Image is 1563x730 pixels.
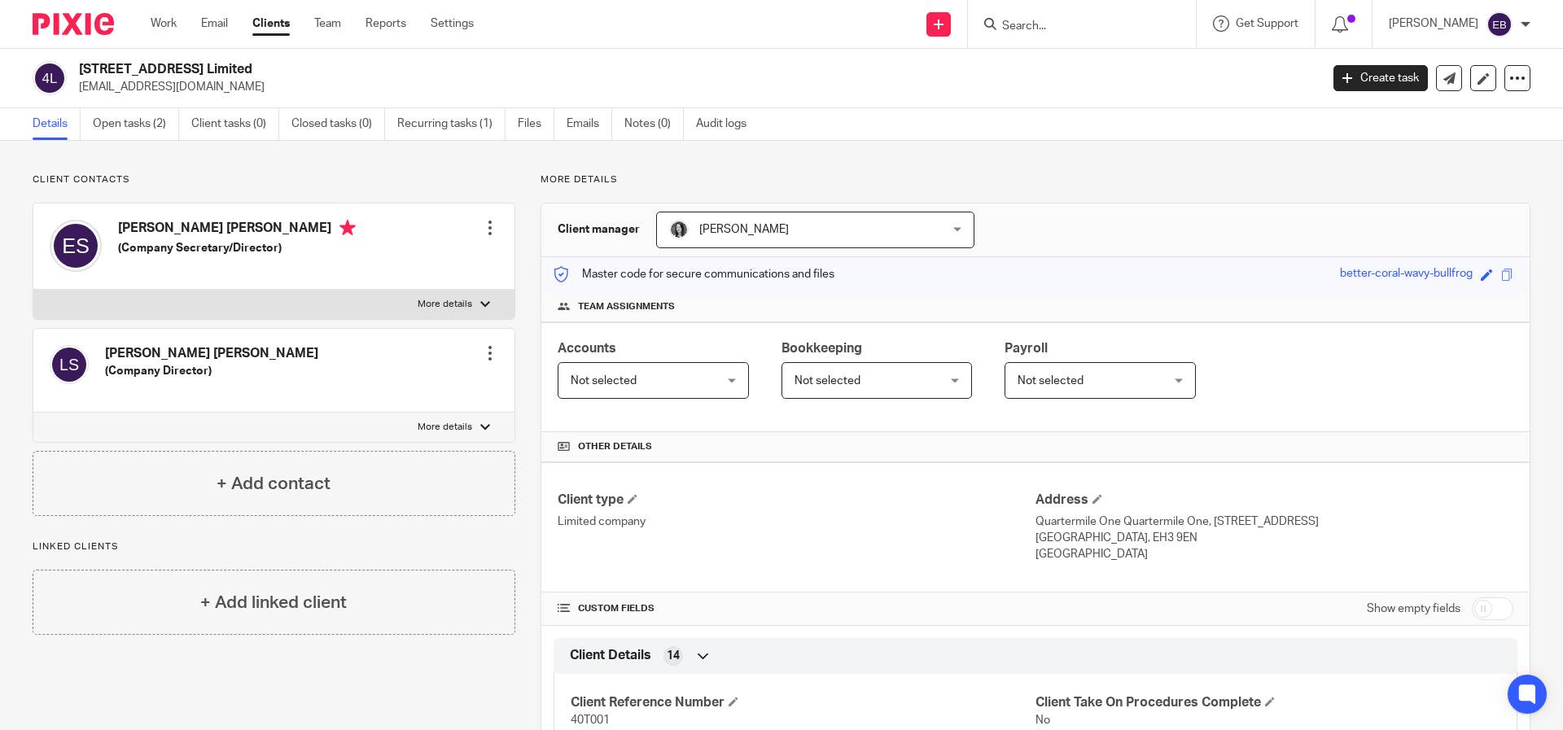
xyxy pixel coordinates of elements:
[699,224,789,235] span: [PERSON_NAME]
[314,15,341,32] a: Team
[33,61,67,95] img: svg%3E
[518,108,554,140] a: Files
[79,79,1309,95] p: [EMAIL_ADDRESS][DOMAIN_NAME]
[567,108,612,140] a: Emails
[1035,530,1513,546] p: [GEOGRAPHIC_DATA], EH3 9EN
[339,220,356,236] i: Primary
[781,342,862,355] span: Bookkeeping
[1035,694,1500,711] h4: Client Take On Procedures Complete
[418,421,472,434] p: More details
[696,108,759,140] a: Audit logs
[1035,492,1513,509] h4: Address
[1367,601,1460,617] label: Show empty fields
[93,108,179,140] a: Open tasks (2)
[33,13,114,35] img: Pixie
[50,345,89,384] img: svg%3E
[669,220,689,239] img: brodie%203%20small.jpg
[200,590,347,615] h4: + Add linked client
[201,15,228,32] a: Email
[291,108,385,140] a: Closed tasks (0)
[578,300,675,313] span: Team assignments
[105,345,318,362] h4: [PERSON_NAME] [PERSON_NAME]
[571,694,1035,711] h4: Client Reference Number
[79,61,1063,78] h2: [STREET_ADDRESS] Limited
[1486,11,1513,37] img: svg%3E
[558,221,640,238] h3: Client manager
[151,15,177,32] a: Work
[118,240,356,256] h5: (Company Secretary/Director)
[624,108,684,140] a: Notes (0)
[1035,514,1513,530] p: Quartermile One Quartermile One, [STREET_ADDRESS]
[217,471,331,496] h4: + Add contact
[570,647,651,664] span: Client Details
[1340,265,1473,284] div: better-coral-wavy-bullfrog
[571,715,610,726] span: 40T001
[795,375,860,387] span: Not selected
[1236,18,1298,29] span: Get Support
[191,108,279,140] a: Client tasks (0)
[1000,20,1147,34] input: Search
[578,440,652,453] span: Other details
[541,173,1530,186] p: More details
[1035,546,1513,562] p: [GEOGRAPHIC_DATA]
[366,15,406,32] a: Reports
[558,342,616,355] span: Accounts
[1035,715,1050,726] span: No
[418,298,472,311] p: More details
[118,220,356,240] h4: [PERSON_NAME] [PERSON_NAME]
[1018,375,1084,387] span: Not selected
[1333,65,1428,91] a: Create task
[558,492,1035,509] h4: Client type
[558,514,1035,530] p: Limited company
[33,173,515,186] p: Client contacts
[667,648,680,664] span: 14
[431,15,474,32] a: Settings
[33,108,81,140] a: Details
[571,375,637,387] span: Not selected
[1389,15,1478,32] p: [PERSON_NAME]
[105,363,318,379] h5: (Company Director)
[554,266,834,282] p: Master code for secure communications and files
[33,540,515,553] p: Linked clients
[1005,342,1048,355] span: Payroll
[558,602,1035,615] h4: CUSTOM FIELDS
[397,108,506,140] a: Recurring tasks (1)
[252,15,290,32] a: Clients
[50,220,102,272] img: svg%3E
